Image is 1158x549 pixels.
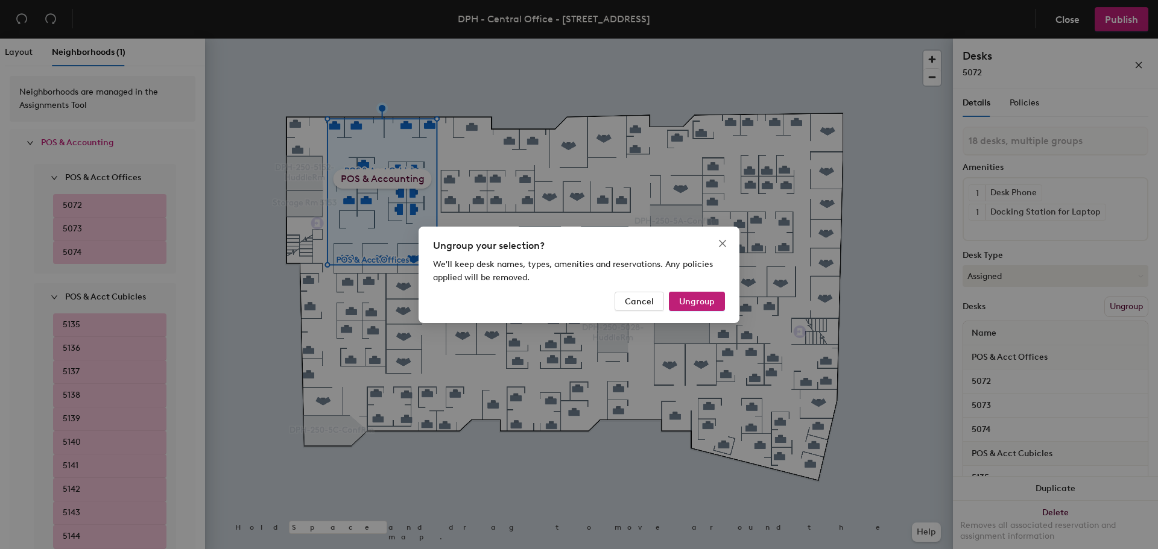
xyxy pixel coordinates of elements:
[718,239,727,248] span: close
[433,239,725,253] div: Ungroup your selection?
[713,239,732,248] span: Close
[625,296,654,306] span: Cancel
[713,234,732,253] button: Close
[615,292,664,311] button: Cancel
[433,259,713,283] span: We'll keep desk names, types, amenities and reservations. Any policies applied will be removed.
[669,292,725,311] button: Ungroup
[679,296,715,306] span: Ungroup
